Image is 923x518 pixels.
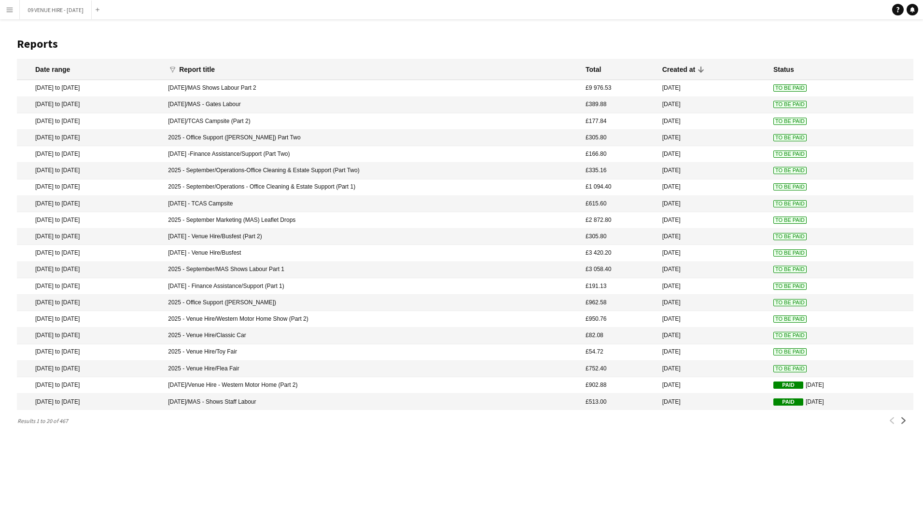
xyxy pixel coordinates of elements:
mat-cell: £1 094.40 [581,179,657,196]
mat-cell: £305.80 [581,229,657,245]
mat-cell: [DATE] [657,361,769,377]
mat-cell: 2025 - September/Operations - Office Cleaning & Estate Support (Part 1) [163,179,581,196]
div: Report title [179,65,224,74]
mat-cell: [DATE] - TCAS Campsite [163,196,581,212]
mat-cell: 2025 - Venue Hire/Western Motor Home Show (Part 2) [163,311,581,327]
mat-cell: [DATE] to [DATE] [17,130,163,146]
mat-cell: £3 058.40 [581,262,657,278]
mat-cell: [DATE] [657,295,769,311]
mat-cell: [DATE] to [DATE] [17,97,163,113]
span: To Be Paid [773,299,807,306]
div: Date range [35,65,70,74]
span: To Be Paid [773,348,807,355]
mat-cell: [DATE] to [DATE] [17,196,163,212]
mat-cell: [DATE] to [DATE] [17,262,163,278]
h1: Reports [17,37,913,51]
mat-cell: [DATE] [657,97,769,113]
mat-cell: [DATE] [657,130,769,146]
mat-cell: [DATE] to [DATE] [17,80,163,96]
span: To Be Paid [773,167,807,174]
span: To Be Paid [773,118,807,125]
mat-cell: £166.80 [581,146,657,163]
mat-cell: [DATE] [657,212,769,229]
span: To Be Paid [773,283,807,290]
span: To Be Paid [773,84,807,92]
span: Paid [773,382,803,389]
mat-cell: £902.88 [581,377,657,394]
mat-cell: £752.40 [581,361,657,377]
span: To Be Paid [773,183,807,191]
mat-cell: [DATE] [657,278,769,295]
mat-cell: £54.72 [581,344,657,361]
mat-cell: [DATE] [657,344,769,361]
mat-cell: £962.58 [581,295,657,311]
mat-cell: 2025 - September Marketing (MAS) Leaflet Drops [163,212,581,229]
mat-cell: 2025 - Venue Hire/Classic Car [163,327,581,344]
mat-cell: [DATE] [657,196,769,212]
mat-cell: [DATE] - Finance Assistance/Support (Part 1) [163,278,581,295]
mat-cell: 2025 - Venue Hire/Flea Fair [163,361,581,377]
mat-cell: [DATE] to [DATE] [17,311,163,327]
mat-cell: £513.00 [581,394,657,410]
mat-cell: [DATE]/MAS - Shows Staff Labour [163,394,581,410]
mat-cell: [DATE] [657,179,769,196]
span: To Be Paid [773,101,807,108]
span: To Be Paid [773,315,807,323]
div: Created at [662,65,695,74]
mat-cell: £615.60 [581,196,657,212]
mat-cell: £82.08 [581,327,657,344]
div: Status [773,65,794,74]
mat-cell: [DATE] [657,245,769,261]
mat-cell: [DATE] [657,311,769,327]
mat-cell: 2025 - Venue Hire/Toy Fair [163,344,581,361]
mat-cell: £335.16 [581,163,657,179]
mat-cell: £191.13 [581,278,657,295]
mat-cell: [DATE] - Venue Hire/Busfest [163,245,581,261]
mat-cell: [DATE]/MAS Shows Labour Part 2 [163,80,581,96]
span: Results 1 to 20 of 467 [17,417,72,424]
mat-cell: [DATE]/Venue Hire - Western Motor Home (Part 2) [163,377,581,394]
mat-cell: [DATE] - Venue Hire/Busfest (Part 2) [163,229,581,245]
mat-cell: [DATE] to [DATE] [17,179,163,196]
mat-cell: [DATE] to [DATE] [17,146,163,163]
mat-cell: [DATE] to [DATE] [17,113,163,130]
mat-cell: 2025 - Office Support ([PERSON_NAME]) [163,295,581,311]
mat-cell: [DATE] [769,394,913,410]
mat-cell: [DATE] to [DATE] [17,344,163,361]
span: To Be Paid [773,150,807,158]
mat-cell: [DATE] [657,327,769,344]
span: To Be Paid [773,217,807,224]
mat-cell: [DATE] [657,80,769,96]
span: Paid [773,398,803,406]
span: To Be Paid [773,266,807,273]
span: To Be Paid [773,332,807,339]
mat-cell: £9 976.53 [581,80,657,96]
mat-cell: [DATE] to [DATE] [17,361,163,377]
span: To Be Paid [773,249,807,257]
mat-cell: £950.76 [581,311,657,327]
mat-cell: [DATE] to [DATE] [17,229,163,245]
mat-cell: [DATE] [657,377,769,394]
mat-cell: [DATE] to [DATE] [17,278,163,295]
span: To Be Paid [773,365,807,372]
div: Total [586,65,601,74]
mat-cell: £2 872.80 [581,212,657,229]
mat-cell: [DATE] to [DATE] [17,295,163,311]
mat-cell: [DATE] to [DATE] [17,163,163,179]
mat-cell: [DATE] to [DATE] [17,212,163,229]
mat-cell: [DATE] [657,262,769,278]
mat-cell: [DATE]/TCAS Campsite (Part 2) [163,113,581,130]
mat-cell: £3 420.20 [581,245,657,261]
span: To Be Paid [773,134,807,141]
mat-cell: [DATE] to [DATE] [17,327,163,344]
mat-cell: [DATE] [769,377,913,394]
mat-cell: [DATE] [657,229,769,245]
span: To Be Paid [773,233,807,240]
div: Created at [662,65,704,74]
button: 09 VENUE HIRE - [DATE] [20,0,92,19]
mat-cell: [DATE] to [DATE] [17,394,163,410]
mat-cell: 2025 - Office Support ([PERSON_NAME]) Part Two [163,130,581,146]
span: To Be Paid [773,200,807,207]
mat-cell: [DATE] [657,163,769,179]
mat-cell: [DATE] [657,394,769,410]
